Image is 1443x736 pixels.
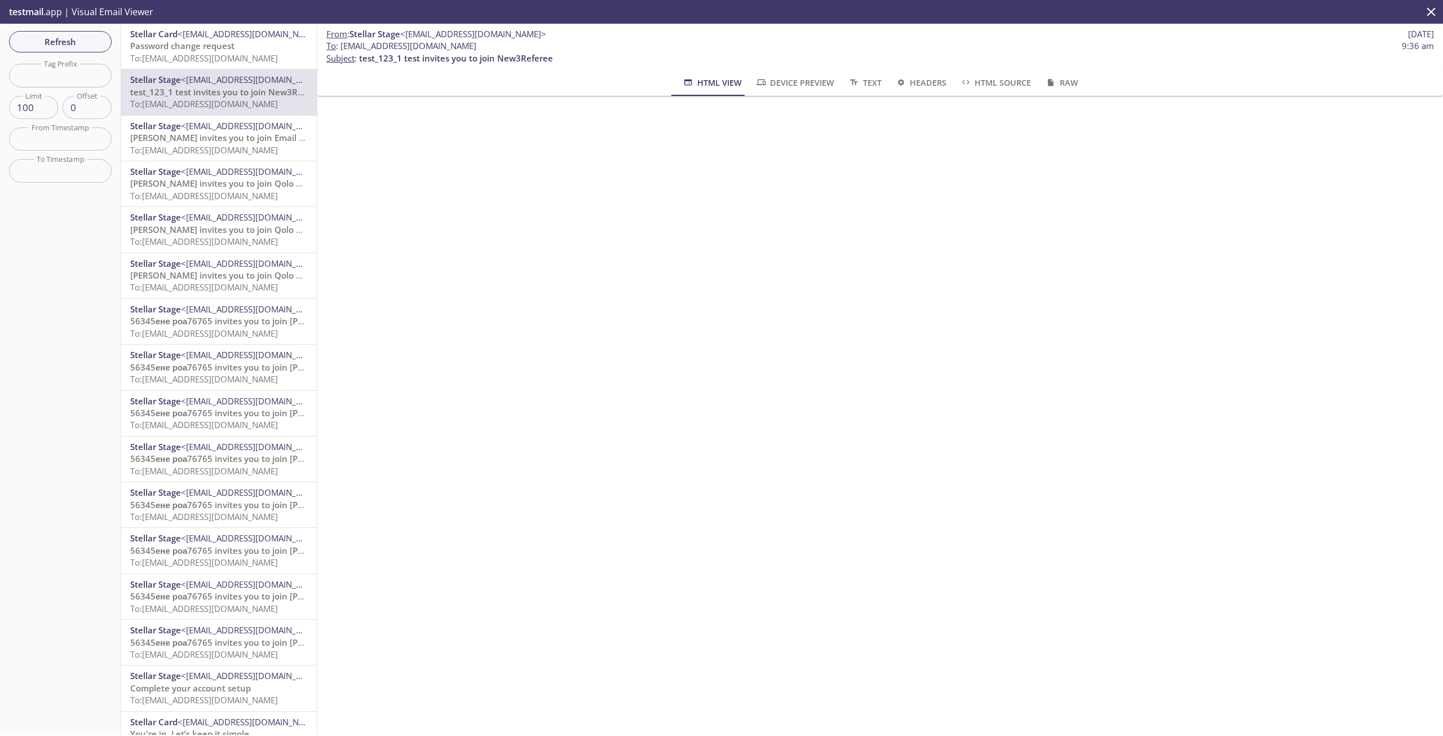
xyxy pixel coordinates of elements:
[121,666,317,711] div: Stellar Stage<[EMAIL_ADDRESS][DOMAIN_NAME]>Complete your account setupTo:[EMAIL_ADDRESS][DOMAIN_N...
[130,328,278,339] span: To: [EMAIL_ADDRESS][DOMAIN_NAME]
[121,620,317,665] div: Stellar Stage<[EMAIL_ADDRESS][DOMAIN_NAME]>56345ене роа76765 invites you to join [PERSON_NAME]To:...
[121,161,317,206] div: Stellar Stage<[EMAIL_ADDRESS][DOMAIN_NAME]>[PERSON_NAME] invites you to join Qolo UserTo:[EMAIL_A...
[121,574,317,619] div: Stellar Stage<[EMAIL_ADDRESS][DOMAIN_NAME]>56345ене роа76765 invites you to join [PERSON_NAME]To:...
[130,603,278,614] span: To: [EMAIL_ADDRESS][DOMAIN_NAME]
[130,682,251,694] span: Complete your account setup
[130,349,181,360] span: Stellar Stage
[400,28,546,39] span: <[EMAIL_ADDRESS][DOMAIN_NAME]>
[359,52,553,64] span: test_123_1 test invites you to join New3Referee
[130,441,181,452] span: Stellar Stage
[130,120,181,131] span: Stellar Stage
[130,258,181,269] span: Stellar Stage
[181,166,327,177] span: <[EMAIL_ADDRESS][DOMAIN_NAME]>
[121,482,317,527] div: Stellar Stage<[EMAIL_ADDRESS][DOMAIN_NAME]>56345ене роа76765 invites you to join [PERSON_NAME]To:...
[130,40,234,51] span: Password change request
[130,545,357,556] span: 56345ене роа76765 invites you to join [PERSON_NAME]
[130,190,278,201] span: To: [EMAIL_ADDRESS][DOMAIN_NAME]
[130,716,178,728] span: Stellar Card
[121,207,317,252] div: Stellar Stage<[EMAIL_ADDRESS][DOMAIN_NAME]>[PERSON_NAME] invites you to join Qolo UserTo:[EMAIL_A...
[130,465,278,477] span: To: [EMAIL_ADDRESS][DOMAIN_NAME]
[130,694,278,706] span: To: [EMAIL_ADDRESS][DOMAIN_NAME]
[130,178,315,189] span: [PERSON_NAME] invites you to join Qolo User
[130,624,181,636] span: Stellar Stage
[178,716,324,728] span: <[EMAIL_ADDRESS][DOMAIN_NAME]>
[1402,40,1434,52] span: 9:36 am
[130,499,357,510] span: 56345ене роа76765 invites you to join [PERSON_NAME]
[181,624,327,636] span: <[EMAIL_ADDRESS][DOMAIN_NAME]>
[181,303,327,315] span: <[EMAIL_ADDRESS][DOMAIN_NAME]>
[181,579,327,590] span: <[EMAIL_ADDRESS][DOMAIN_NAME]>
[181,441,327,452] span: <[EMAIL_ADDRESS][DOMAIN_NAME]>
[130,224,315,235] span: [PERSON_NAME] invites you to join Qolo User
[130,281,278,293] span: To: [EMAIL_ADDRESS][DOMAIN_NAME]
[181,487,327,498] span: <[EMAIL_ADDRESS][DOMAIN_NAME]>
[130,590,357,602] span: 56345ене роа76765 invites you to join [PERSON_NAME]
[121,253,317,298] div: Stellar Stage<[EMAIL_ADDRESS][DOMAIN_NAME]>[PERSON_NAME] invites you to join Qolo UserTo:[EMAIL_A...
[121,24,317,69] div: Stellar Card<[EMAIL_ADDRESS][DOMAIN_NAME]>Password change requestTo:[EMAIL_ADDRESS][DOMAIN_NAME]
[349,28,400,39] span: Stellar Stage
[895,76,946,90] span: Headers
[181,395,327,407] span: <[EMAIL_ADDRESS][DOMAIN_NAME]>
[326,28,347,39] span: From
[130,315,357,327] span: 56345ене роа76765 invites you to join [PERSON_NAME]
[181,258,327,269] span: <[EMAIL_ADDRESS][DOMAIN_NAME]>
[130,98,278,109] span: To: [EMAIL_ADDRESS][DOMAIN_NAME]
[130,236,278,247] span: To: [EMAIL_ADDRESS][DOMAIN_NAME]
[130,74,181,85] span: Stellar Stage
[130,557,278,568] span: To: [EMAIL_ADDRESS][DOMAIN_NAME]
[121,437,317,482] div: Stellar Stage<[EMAIL_ADDRESS][DOMAIN_NAME]>56345ене роа76765 invites you to join [PERSON_NAME]To:...
[181,349,327,360] span: <[EMAIL_ADDRESS][DOMAIN_NAME]>
[848,76,881,90] span: Text
[9,31,112,52] button: Refresh
[130,487,181,498] span: Stellar Stage
[326,40,336,51] span: To
[130,362,357,373] span: 56345ене роа76765 invites you to join [PERSON_NAME]
[121,69,317,114] div: Stellar Stage<[EMAIL_ADDRESS][DOMAIN_NAME]>test_123_1 test invites you to join New3RefereeTo:[EMA...
[181,74,327,85] span: <[EMAIL_ADDRESS][DOMAIN_NAME]>
[130,270,315,281] span: [PERSON_NAME] invites you to join Qolo User
[326,40,476,52] span: : [EMAIL_ADDRESS][DOMAIN_NAME]
[181,120,327,131] span: <[EMAIL_ADDRESS][DOMAIN_NAME]>
[130,28,178,39] span: Stellar Card
[130,52,278,64] span: To: [EMAIL_ADDRESS][DOMAIN_NAME]
[130,670,181,681] span: Stellar Stage
[130,373,278,385] span: To: [EMAIL_ADDRESS][DOMAIN_NAME]
[130,579,181,590] span: Stellar Stage
[18,34,103,49] span: Refresh
[1044,76,1078,90] span: Raw
[130,211,181,223] span: Stellar Stage
[1408,28,1434,40] span: [DATE]
[130,532,181,544] span: Stellar Stage
[181,670,327,681] span: <[EMAIL_ADDRESS][DOMAIN_NAME]>
[326,28,546,40] span: :
[130,144,278,156] span: To: [EMAIL_ADDRESS][DOMAIN_NAME]
[121,299,317,344] div: Stellar Stage<[EMAIL_ADDRESS][DOMAIN_NAME]>56345ене роа76765 invites you to join [PERSON_NAME]To:...
[121,391,317,436] div: Stellar Stage<[EMAIL_ADDRESS][DOMAIN_NAME]>56345ене роа76765 invites you to join [PERSON_NAME]To:...
[181,532,327,544] span: <[EMAIL_ADDRESS][DOMAIN_NAME]>
[682,76,741,90] span: HTML View
[130,303,181,315] span: Stellar Stage
[130,395,181,407] span: Stellar Stage
[130,649,278,660] span: To: [EMAIL_ADDRESS][DOMAIN_NAME]
[130,166,181,177] span: Stellar Stage
[130,453,357,464] span: 56345ене роа76765 invites you to join [PERSON_NAME]
[130,407,357,418] span: 56345ене роа76765 invites you to join [PERSON_NAME]
[178,28,324,39] span: <[EMAIL_ADDRESS][DOMAIN_NAME]>
[130,86,324,98] span: test_123_1 test invites you to join New3Referee
[960,76,1031,90] span: HTML Source
[121,528,317,573] div: Stellar Stage<[EMAIL_ADDRESS][DOMAIN_NAME]>56345ене роа76765 invites you to join [PERSON_NAME]To:...
[121,116,317,161] div: Stellar Stage<[EMAIL_ADDRESS][DOMAIN_NAME]>[PERSON_NAME] invites you to join Email testTo:[EMAIL_...
[121,345,317,390] div: Stellar Stage<[EMAIL_ADDRESS][DOMAIN_NAME]>56345ене роа76765 invites you to join [PERSON_NAME]To:...
[326,40,1434,64] p: :
[130,637,357,648] span: 56345ене роа76765 invites you to join [PERSON_NAME]
[130,419,278,430] span: To: [EMAIL_ADDRESS][DOMAIN_NAME]
[130,132,315,143] span: [PERSON_NAME] invites you to join Email test
[326,52,355,64] span: Subject
[755,76,834,90] span: Device Preview
[181,211,327,223] span: <[EMAIL_ADDRESS][DOMAIN_NAME]>
[9,6,43,18] span: testmail
[130,511,278,522] span: To: [EMAIL_ADDRESS][DOMAIN_NAME]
